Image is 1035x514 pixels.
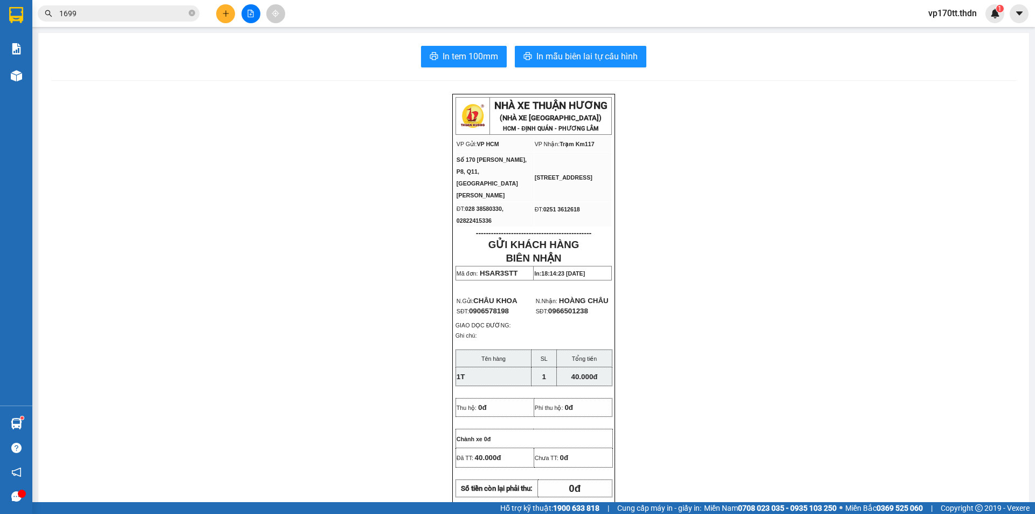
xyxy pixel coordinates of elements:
[473,297,517,305] span: CHÂU KHOA
[475,454,501,462] span: 40.000đ
[515,46,646,67] button: printerIn mẫu biên lai tự cấu hình
[216,4,235,23] button: plus
[553,504,599,512] strong: 1900 633 818
[9,7,23,23] img: logo-vxr
[560,454,564,462] span: 0
[476,229,591,237] span: ----------------------------------------------
[469,307,509,315] span: 0906578198
[535,206,543,213] span: ĐT:
[461,484,533,492] strong: Số tiền còn lại phải thu:
[704,502,837,514] span: Miền Nam
[247,10,254,17] span: file-add
[535,141,560,147] span: VP Nhận:
[457,141,477,147] span: VP Gửi:
[430,52,438,62] span: printer
[457,205,503,224] span: 028 38580330, 02822415336
[975,504,983,512] span: copyright
[535,405,563,411] span: Phí thu hộ:
[459,102,486,129] img: logo
[559,297,609,305] span: HOÀNG CHÂU
[543,206,580,213] span: 0251 3612618
[457,205,465,212] span: ĐT:
[481,355,506,362] span: Tên hàng
[477,141,499,147] span: VP HCM
[59,8,187,19] input: Tìm tên, số ĐT hoặc mã đơn
[457,405,477,411] span: Thu hộ:
[535,455,558,461] span: Chưa TT:
[20,416,24,420] sup: 1
[480,269,517,277] span: HSAR3STT
[500,114,602,122] strong: (NHÀ XE [GEOGRAPHIC_DATA])
[845,502,923,514] span: Miền Bắc
[456,322,511,328] span: GIAO DỌC ĐƯỜNG:
[541,270,585,277] span: 18:14:23 [DATE]
[839,506,843,510] span: ⚪️
[617,502,701,514] span: Cung cấp máy in - giấy in:
[1015,9,1024,18] span: caret-down
[536,308,548,314] span: SĐT:
[1010,4,1029,23] button: caret-down
[569,483,581,494] span: 0đ
[494,100,608,112] strong: NHÀ XE THUẬN HƯƠNG
[564,454,568,462] span: đ
[738,504,837,512] strong: 0708 023 035 - 0935 103 250
[560,141,594,147] span: Trạm Km117
[990,9,1000,18] img: icon-new-feature
[457,308,509,314] span: SĐT:
[457,270,478,277] span: Mã đơn:
[189,10,195,16] span: close-circle
[266,4,285,23] button: aim
[996,5,1004,12] sup: 1
[11,467,22,477] span: notification
[11,443,22,453] span: question-circle
[542,373,546,381] span: 1
[536,50,638,63] span: In mẫu biên lai tự cấu hình
[608,502,609,514] span: |
[456,332,477,339] span: Ghi chú:
[572,355,597,362] span: Tổng tiền
[241,4,260,23] button: file-add
[272,10,279,17] span: aim
[548,307,588,315] span: 0966501238
[457,298,517,304] span: N.Gửi:
[571,373,598,381] span: 40.000đ
[535,174,592,181] span: [STREET_ADDRESS]
[488,239,579,250] strong: GỬI KHÁCH HÀNG
[564,403,573,412] span: 0đ
[457,156,527,198] span: Số 170 [PERSON_NAME], P8, Q11, [GEOGRAPHIC_DATA][PERSON_NAME]
[11,491,22,502] span: message
[920,6,985,20] span: vp170tt.thdn
[45,10,52,17] span: search
[523,52,532,62] span: printer
[11,43,22,54] img: solution-icon
[998,5,1002,12] span: 1
[189,9,195,19] span: close-circle
[541,355,548,362] span: SL
[536,298,557,304] span: N.Nhận:
[877,504,923,512] strong: 0369 525 060
[457,436,491,442] span: Chành xe 0đ
[478,403,487,412] span: 0đ
[11,418,22,429] img: warehouse-icon
[931,502,933,514] span: |
[534,270,585,277] span: In:
[421,46,507,67] button: printerIn tem 100mm
[457,455,473,461] span: Đã TT:
[457,373,465,381] span: 1T
[500,502,599,514] span: Hỗ trợ kỹ thuật:
[503,125,598,132] strong: HCM - ĐỊNH QUÁN - PHƯƠNG LÂM
[11,70,22,81] img: warehouse-icon
[222,10,230,17] span: plus
[443,50,498,63] span: In tem 100mm
[506,252,561,264] strong: BIÊN NHẬN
